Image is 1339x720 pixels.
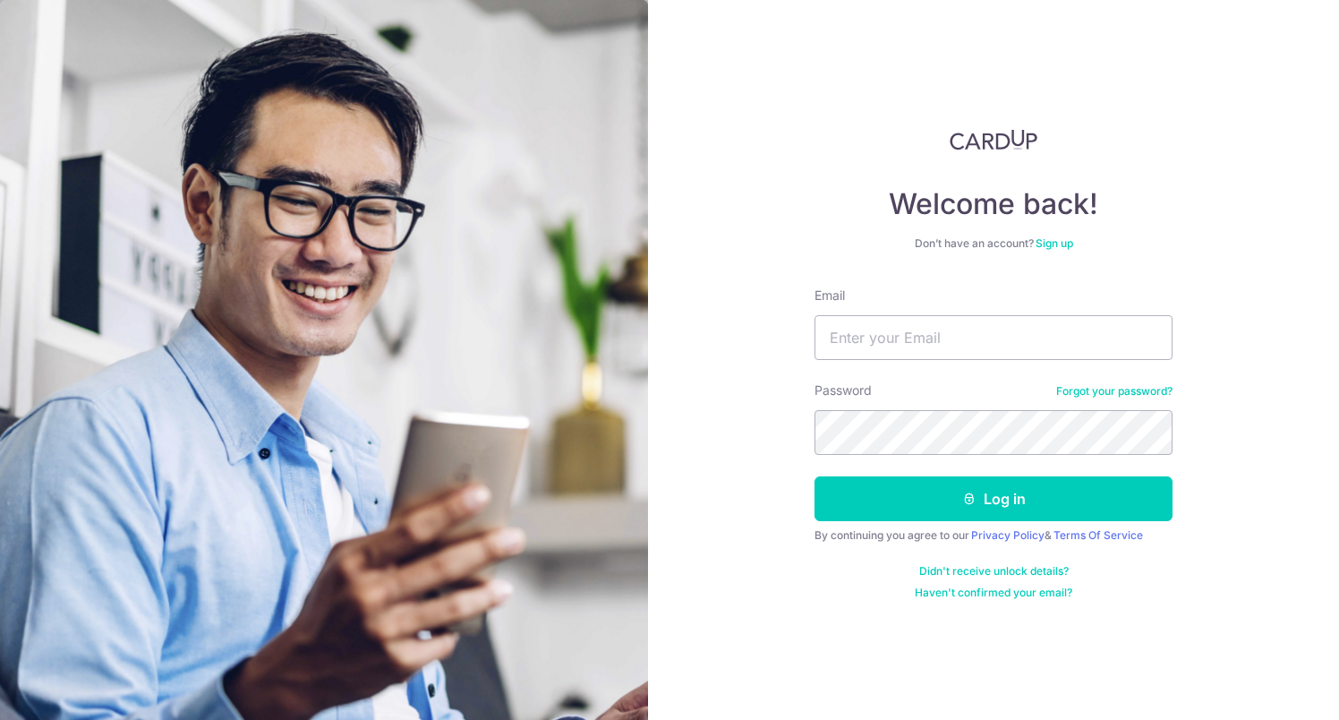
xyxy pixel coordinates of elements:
div: By continuing you agree to our & [814,528,1173,543]
div: Don’t have an account? [814,236,1173,251]
img: CardUp Logo [950,129,1037,150]
a: Didn't receive unlock details? [919,564,1069,579]
input: Enter your Email [814,315,1173,360]
a: Forgot your password? [1056,384,1173,399]
label: Email [814,287,845,304]
h4: Welcome back! [814,186,1173,222]
label: Password [814,381,872,399]
a: Sign up [1036,236,1073,250]
a: Privacy Policy [971,528,1045,542]
button: Log in [814,476,1173,521]
a: Terms Of Service [1053,528,1143,542]
a: Haven't confirmed your email? [915,586,1072,600]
